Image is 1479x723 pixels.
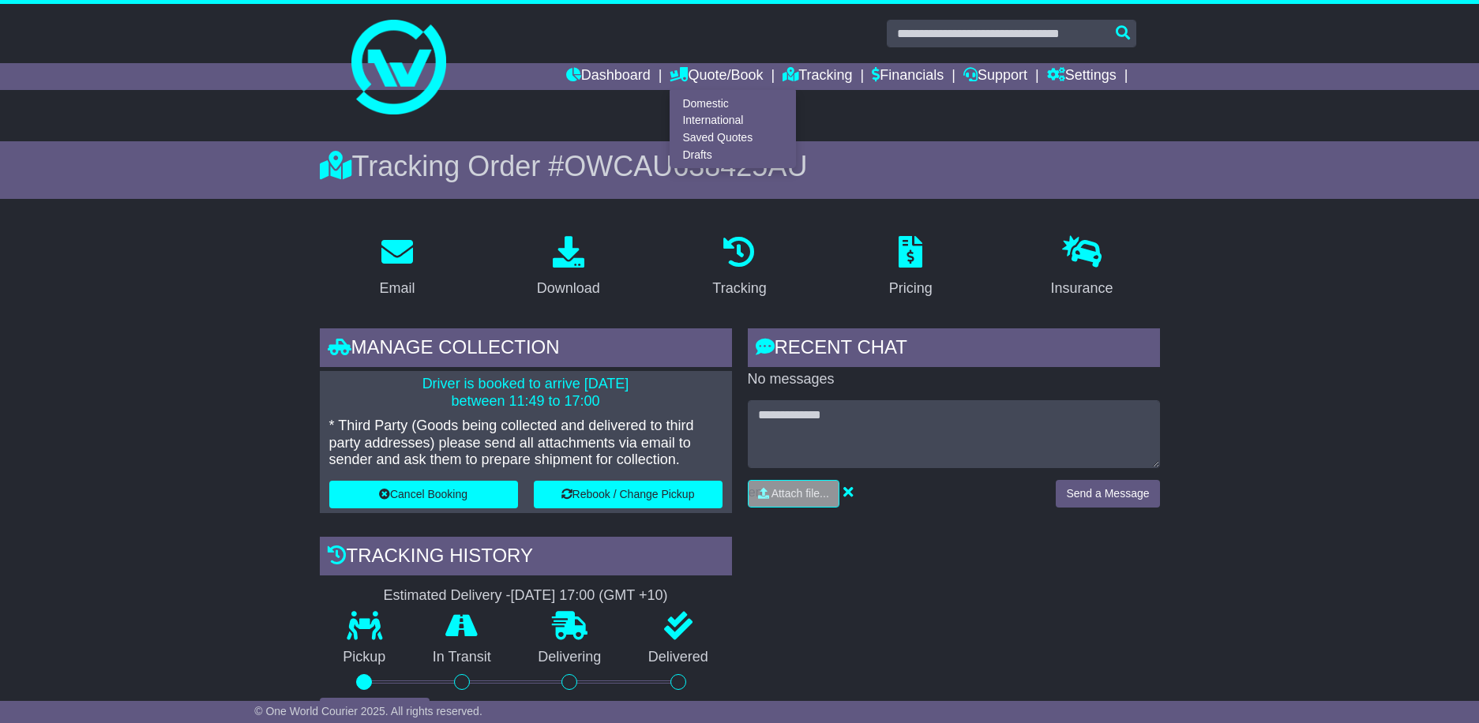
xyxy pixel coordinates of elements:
[534,481,723,508] button: Rebook / Change Pickup
[320,587,732,605] div: Estimated Delivery -
[702,230,776,305] a: Tracking
[783,63,852,90] a: Tracking
[670,146,795,163] a: Drafts
[320,149,1160,183] div: Tracking Order #
[320,649,410,666] p: Pickup
[670,63,763,90] a: Quote/Book
[879,230,943,305] a: Pricing
[409,649,515,666] p: In Transit
[511,587,668,605] div: [DATE] 17:00 (GMT +10)
[625,649,732,666] p: Delivered
[329,418,723,469] p: * Third Party (Goods being collected and delivered to third party addresses) please send all atta...
[527,230,610,305] a: Download
[889,278,933,299] div: Pricing
[320,328,732,371] div: Manage collection
[379,278,415,299] div: Email
[564,150,807,182] span: OWCAU638425AU
[1047,63,1117,90] a: Settings
[329,481,518,508] button: Cancel Booking
[1041,230,1124,305] a: Insurance
[670,129,795,147] a: Saved Quotes
[1051,278,1113,299] div: Insurance
[537,278,600,299] div: Download
[320,537,732,579] div: Tracking history
[748,371,1160,388] p: No messages
[670,95,795,112] a: Domestic
[670,112,795,129] a: International
[369,230,425,305] a: Email
[872,63,944,90] a: Financials
[670,90,796,168] div: Quote/Book
[254,705,482,717] span: © One World Courier 2025. All rights reserved.
[712,278,766,299] div: Tracking
[515,649,625,666] p: Delivering
[748,328,1160,371] div: RECENT CHAT
[329,376,723,410] p: Driver is booked to arrive [DATE] between 11:49 to 17:00
[566,63,651,90] a: Dashboard
[1056,480,1159,508] button: Send a Message
[963,63,1027,90] a: Support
